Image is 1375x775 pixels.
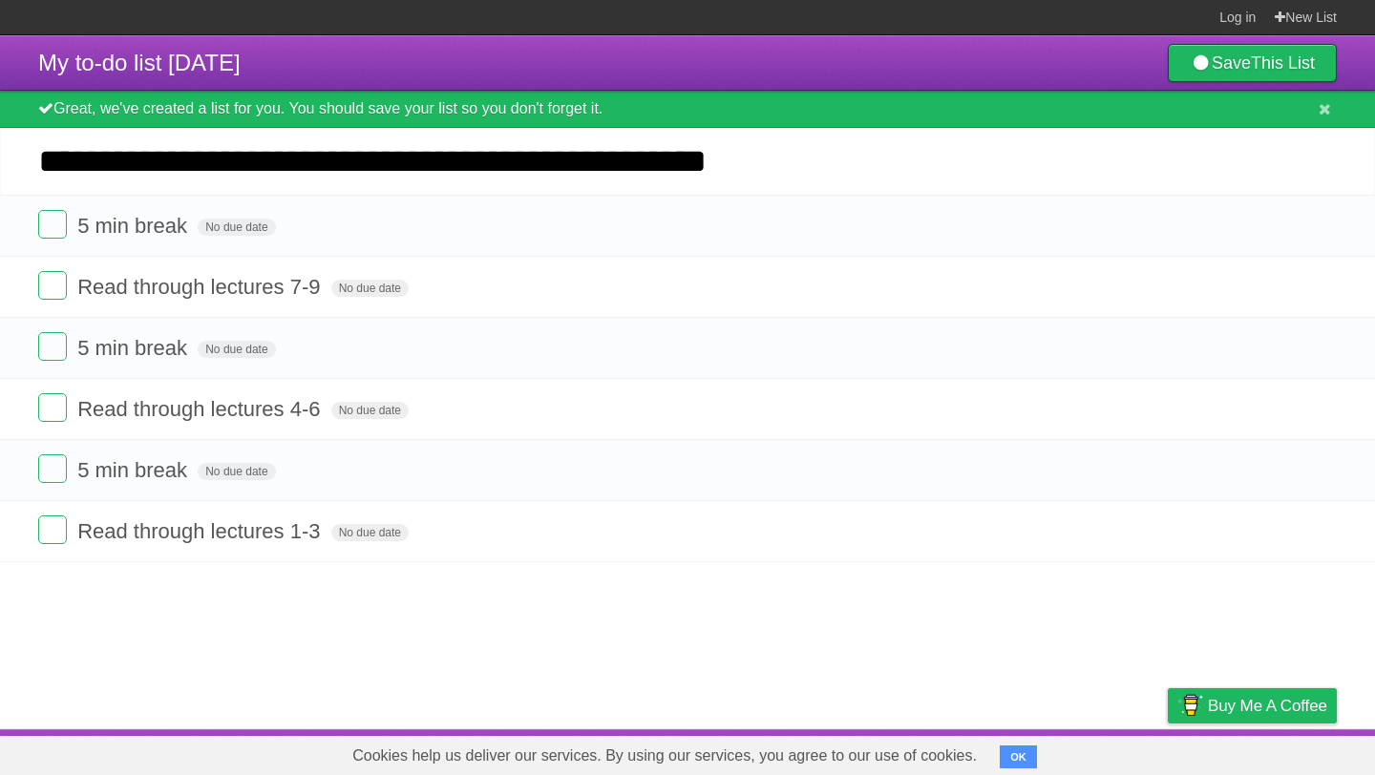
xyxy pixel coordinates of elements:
[77,458,192,482] span: 5 min break
[38,454,67,483] label: Done
[38,50,241,75] span: My to-do list [DATE]
[38,393,67,422] label: Done
[77,519,325,543] span: Read through lectures 1-3
[77,275,325,299] span: Read through lectures 7-9
[198,341,275,358] span: No due date
[77,214,192,238] span: 5 min break
[331,280,409,297] span: No due date
[977,734,1054,770] a: Developers
[198,219,275,236] span: No due date
[1143,734,1193,770] a: Privacy
[1208,689,1327,723] span: Buy me a coffee
[38,515,67,544] label: Done
[77,397,325,421] span: Read through lectures 4-6
[333,737,996,775] span: Cookies help us deliver our services. By using our services, you agree to our use of cookies.
[914,734,954,770] a: About
[1000,745,1037,768] button: OK
[38,210,67,239] label: Done
[1251,53,1315,73] b: This List
[1168,688,1337,723] a: Buy me a coffee
[1078,734,1120,770] a: Terms
[1168,44,1337,82] a: SaveThis List
[77,336,192,360] span: 5 min break
[198,463,275,480] span: No due date
[38,271,67,300] label: Done
[38,332,67,361] label: Done
[331,524,409,541] span: No due date
[1216,734,1337,770] a: Suggest a feature
[1177,689,1203,722] img: Buy me a coffee
[331,402,409,419] span: No due date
